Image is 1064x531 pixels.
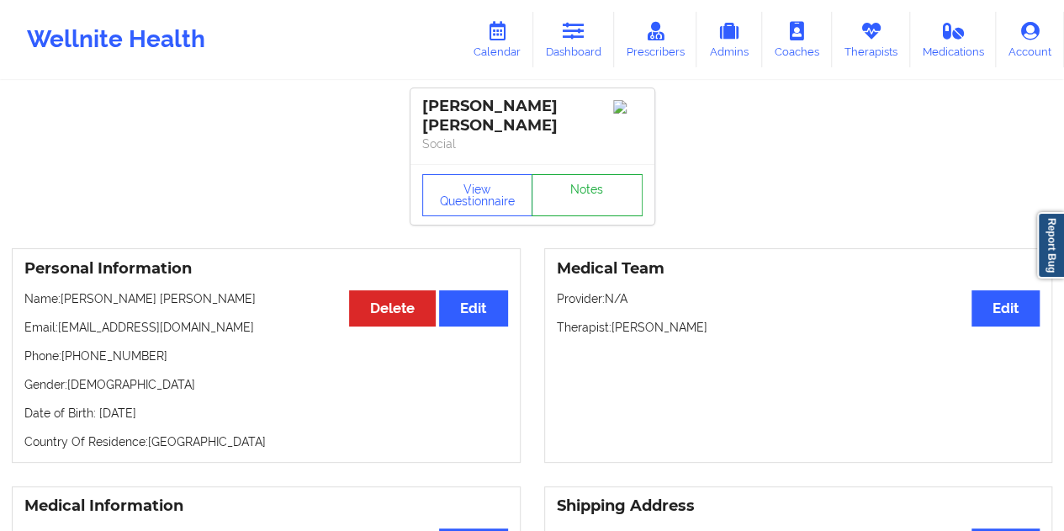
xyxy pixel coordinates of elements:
[24,405,508,422] p: Date of Birth: [DATE]
[24,376,508,393] p: Gender: [DEMOGRAPHIC_DATA]
[696,12,762,67] a: Admins
[24,433,508,450] p: Country Of Residence: [GEOGRAPHIC_DATA]
[532,174,643,216] a: Notes
[557,319,1040,336] p: Therapist: [PERSON_NAME]
[762,12,832,67] a: Coaches
[422,174,533,216] button: View Questionnaire
[24,496,508,516] h3: Medical Information
[24,290,508,307] p: Name: [PERSON_NAME] [PERSON_NAME]
[24,259,508,279] h3: Personal Information
[614,12,697,67] a: Prescribers
[439,290,507,327] button: Edit
[832,12,910,67] a: Therapists
[349,290,436,327] button: Delete
[996,12,1064,67] a: Account
[1037,212,1064,279] a: Report Bug
[533,12,614,67] a: Dashboard
[24,348,508,364] p: Phone: [PHONE_NUMBER]
[613,100,643,114] img: Image%2Fplaceholer-image.png
[24,319,508,336] p: Email: [EMAIL_ADDRESS][DOMAIN_NAME]
[910,12,997,67] a: Medications
[461,12,533,67] a: Calendar
[557,290,1040,307] p: Provider: N/A
[422,135,643,152] p: Social
[557,496,1040,516] h3: Shipping Address
[422,97,643,135] div: [PERSON_NAME] [PERSON_NAME]
[557,259,1040,279] h3: Medical Team
[971,290,1040,327] button: Edit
